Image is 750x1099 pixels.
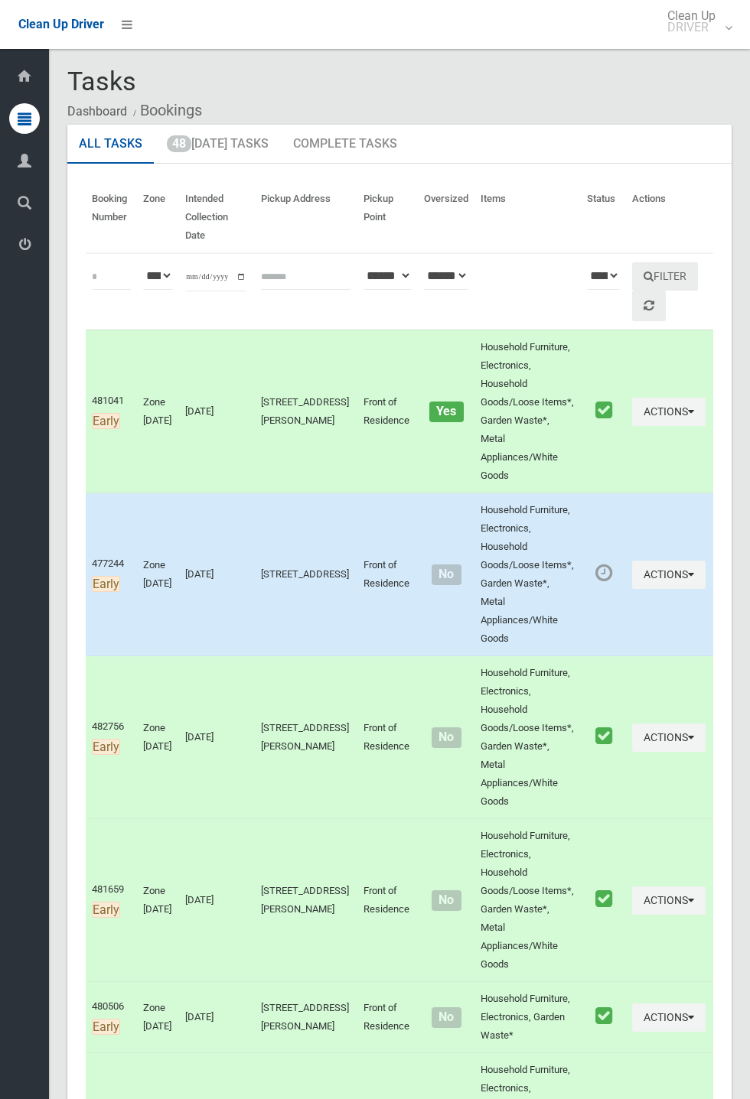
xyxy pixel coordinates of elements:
[474,982,581,1053] td: Household Furniture, Electronics, Garden Waste*
[137,330,180,493] td: Zone [DATE]
[474,182,581,253] th: Items
[92,902,120,918] span: Early
[18,17,104,31] span: Clean Up Driver
[474,493,581,656] td: Household Furniture, Electronics, Household Goods/Loose Items*, Garden Waste*, Metal Appliances/W...
[86,493,137,656] td: 477244
[282,125,409,164] a: Complete Tasks
[179,982,254,1053] td: [DATE]
[86,656,137,819] td: 482756
[179,493,254,656] td: [DATE]
[167,135,191,152] span: 48
[357,182,418,253] th: Pickup Point
[92,576,120,592] span: Early
[129,96,202,125] li: Bookings
[424,568,468,581] h4: Normal sized
[92,1019,120,1035] span: Early
[67,125,154,164] a: All Tasks
[432,1007,461,1028] span: No
[632,398,706,426] button: Actions
[357,493,418,656] td: Front of Residence
[255,182,358,253] th: Pickup Address
[137,982,180,1053] td: Zone [DATE]
[86,330,137,493] td: 481041
[432,564,461,585] span: No
[179,330,254,493] td: [DATE]
[357,656,418,819] td: Front of Residence
[255,330,358,493] td: [STREET_ADDRESS][PERSON_NAME]
[474,819,581,982] td: Household Furniture, Electronics, Household Goods/Loose Items*, Garden Waste*, Metal Appliances/W...
[474,656,581,819] td: Household Furniture, Electronics, Household Goods/Loose Items*, Garden Waste*, Metal Appliances/W...
[179,182,254,253] th: Intended Collection Date
[86,182,137,253] th: Booking Number
[179,656,254,819] td: [DATE]
[595,1006,612,1026] i: Booking marked as collected.
[432,890,461,911] span: No
[424,1011,468,1024] h4: Normal sized
[255,656,358,819] td: [STREET_ADDRESS][PERSON_NAME]
[626,182,713,253] th: Actions
[429,402,464,422] span: Yes
[67,66,136,96] span: Tasks
[18,13,104,36] a: Clean Up Driver
[424,731,468,744] h4: Normal sized
[632,561,706,589] button: Actions
[474,330,581,493] td: Household Furniture, Electronics, Household Goods/Loose Items*, Garden Waste*, Metal Appliances/W...
[179,819,254,982] td: [DATE]
[632,1003,706,1032] button: Actions
[357,819,418,982] td: Front of Residence
[357,330,418,493] td: Front of Residence
[581,182,627,253] th: Status
[632,262,698,291] button: Filter
[255,819,358,982] td: [STREET_ADDRESS][PERSON_NAME]
[86,982,137,1053] td: 480506
[667,21,716,33] small: DRIVER
[432,727,461,748] span: No
[595,726,612,746] i: Booking marked as collected.
[137,819,180,982] td: Zone [DATE]
[155,125,280,164] a: 48[DATE] Tasks
[92,413,120,429] span: Early
[357,982,418,1053] td: Front of Residence
[137,493,180,656] td: Zone [DATE]
[86,819,137,982] td: 481659
[424,405,468,418] h4: Oversized
[424,894,468,907] h4: Normal sized
[632,723,706,752] button: Actions
[418,182,474,253] th: Oversized
[660,10,731,33] span: Clean Up
[595,400,612,420] i: Booking marked as collected.
[255,493,358,656] td: [STREET_ADDRESS]
[595,889,612,909] i: Booking marked as collected.
[595,563,612,583] i: Booking awaiting collection. Mark as collected or report issues to complete task.
[137,182,180,253] th: Zone
[67,104,127,119] a: Dashboard
[632,886,706,915] button: Actions
[137,656,180,819] td: Zone [DATE]
[92,739,120,755] span: Early
[255,982,358,1053] td: [STREET_ADDRESS][PERSON_NAME]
